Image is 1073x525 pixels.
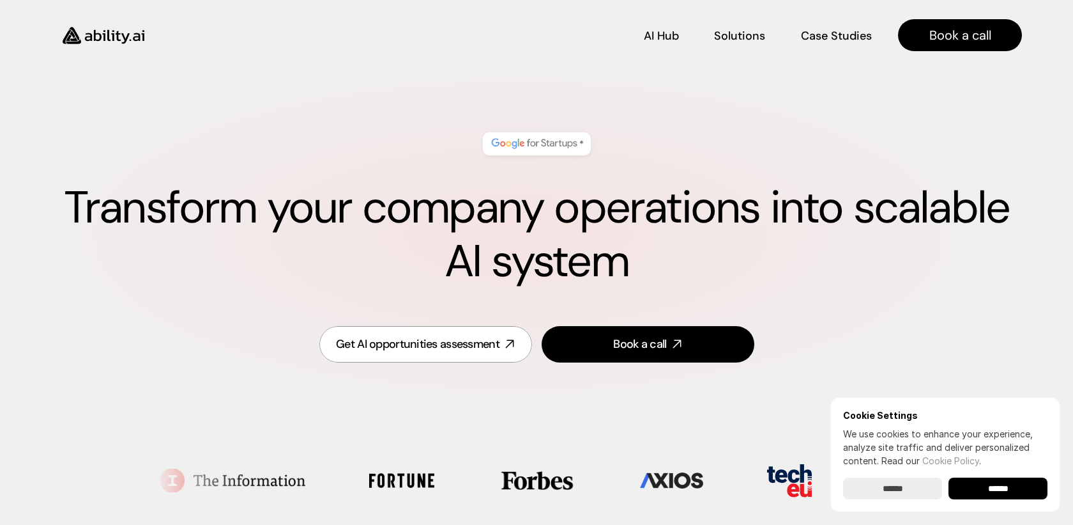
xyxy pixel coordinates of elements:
[644,24,679,47] a: AI Hub
[714,24,765,47] a: Solutions
[843,410,1047,421] h6: Cookie Settings
[336,336,499,352] div: Get AI opportunities assessment
[801,28,872,44] p: Case Studies
[898,19,1022,51] a: Book a call
[714,28,765,44] p: Solutions
[800,24,872,47] a: Case Studies
[843,427,1047,467] p: We use cookies to enhance your experience, analyze site traffic and deliver personalized content.
[922,455,979,466] a: Cookie Policy
[319,326,532,363] a: Get AI opportunities assessment
[51,181,1022,288] h1: Transform your company operations into scalable AI system
[613,336,666,352] div: Book a call
[162,19,1022,51] nav: Main navigation
[542,326,754,363] a: Book a call
[644,28,679,44] p: AI Hub
[929,26,991,44] p: Book a call
[881,455,981,466] span: Read our .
